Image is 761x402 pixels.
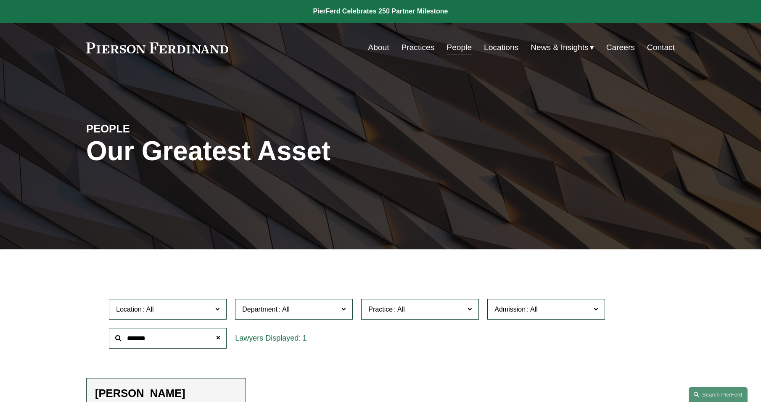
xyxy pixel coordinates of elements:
h2: [PERSON_NAME] [95,387,237,400]
a: People [447,40,472,56]
a: folder dropdown [531,40,594,56]
span: Location [116,306,142,313]
a: Contact [647,40,675,56]
a: Careers [606,40,635,56]
a: Search this site [689,387,748,402]
span: 1 [302,334,307,342]
span: News & Insights [531,40,589,55]
h1: Our Greatest Asset [86,136,478,167]
h4: PEOPLE [86,122,233,135]
span: Admission [494,306,526,313]
span: Department [242,306,277,313]
a: About [368,40,389,56]
a: Locations [484,40,518,56]
a: Practices [401,40,434,56]
span: Practice [368,306,393,313]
